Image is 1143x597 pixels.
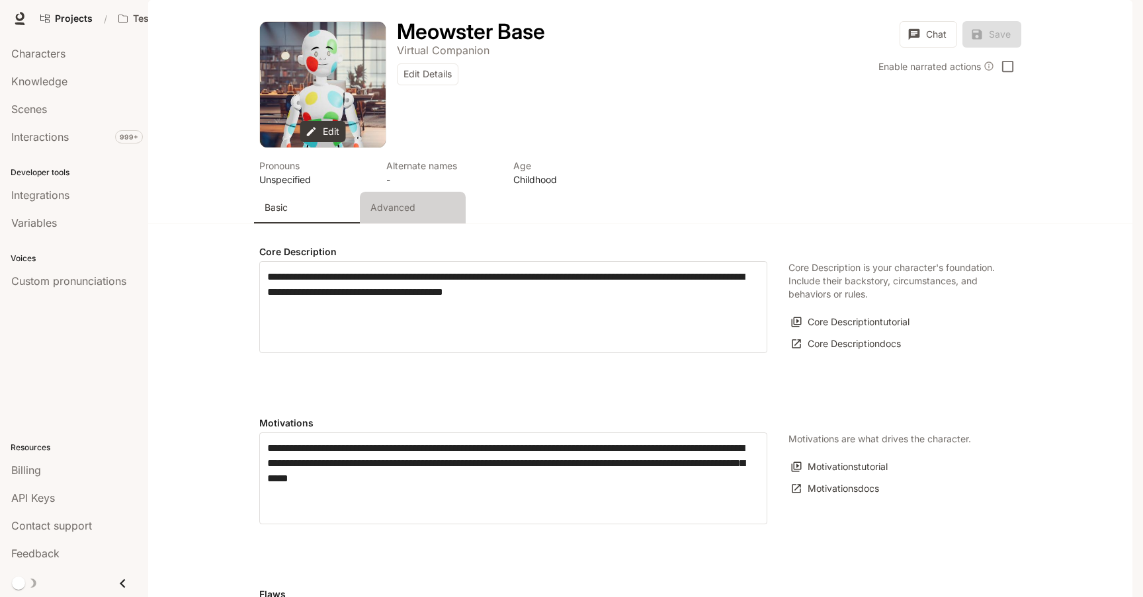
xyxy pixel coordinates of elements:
a: Core Descriptiondocs [788,333,904,355]
p: Alternate names [386,159,497,173]
span: Projects [55,13,93,24]
button: Open character details dialog [397,42,489,58]
button: Open character details dialog [513,159,624,186]
p: Basic [265,201,288,214]
p: Virtual Companion [397,44,489,57]
a: Motivationsdocs [788,478,882,500]
button: Edit Details [397,63,458,85]
a: Go to projects [34,5,99,32]
p: Core Description is your character's foundation. Include their backstory, circumstances, and beha... [788,261,1000,301]
button: Chat [900,21,957,48]
div: Avatar image [260,22,386,147]
h1: Meowster Base [397,19,545,44]
div: / [99,12,112,26]
div: label [259,261,767,353]
button: Motivationstutorial [788,456,891,478]
button: Open character details dialog [397,21,545,42]
button: Open character avatar dialog [260,22,386,147]
button: Open workspace menu [112,5,224,32]
p: Advanced [370,201,415,214]
button: Edit [300,121,346,143]
p: Childhood [513,173,624,186]
button: Open character details dialog [259,159,370,186]
p: Age [513,159,624,173]
div: Enable narrated actions [878,60,994,73]
p: TestWorkspace [133,13,203,24]
button: Core Descriptiontutorial [788,311,913,333]
h4: Core Description [259,245,767,259]
button: Open character details dialog [386,159,497,186]
p: - [386,173,497,186]
p: Unspecified [259,173,370,186]
h4: Motivations [259,417,767,430]
p: Pronouns [259,159,370,173]
p: Motivations are what drives the character. [788,432,971,446]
